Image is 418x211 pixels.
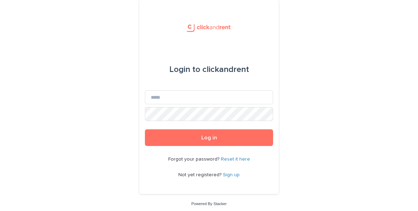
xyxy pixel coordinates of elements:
span: Not yet registered? [178,172,223,177]
div: clickandrent [169,60,249,79]
span: Forgot your password? [168,157,221,162]
a: Powered By Stacker [191,202,226,206]
button: Log in [145,129,273,146]
span: Login to [169,65,200,74]
span: Log in [201,135,217,140]
img: UCB0brd3T0yccxBKYDjQ [184,17,234,38]
a: Reset it here [221,157,250,162]
a: Sign up [223,172,240,177]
